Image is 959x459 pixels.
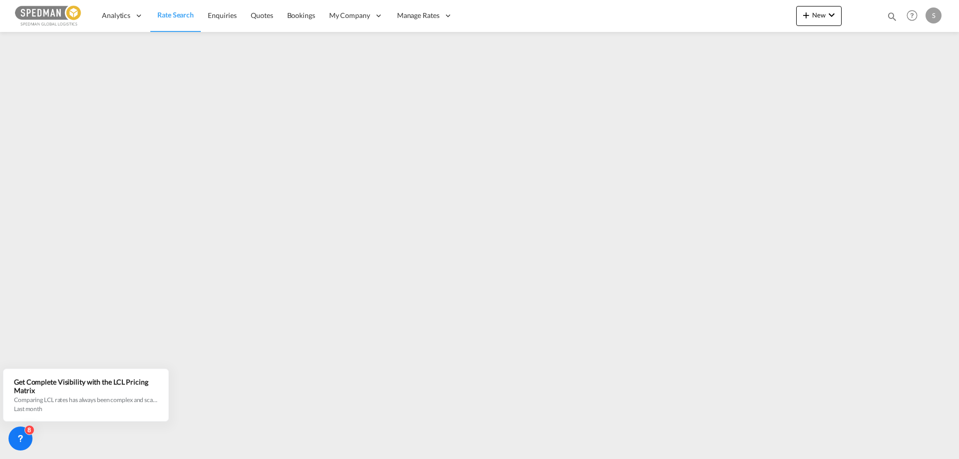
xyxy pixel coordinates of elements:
md-icon: icon-magnify [887,11,898,22]
span: Analytics [102,10,130,20]
div: S [926,7,942,23]
div: icon-magnify [887,11,898,26]
span: Rate Search [157,10,194,19]
span: Quotes [251,11,273,19]
span: Help [904,7,921,24]
div: Help [904,7,926,25]
md-icon: icon-chevron-down [826,9,838,21]
span: Enquiries [208,11,237,19]
span: My Company [329,10,370,20]
span: Manage Rates [397,10,440,20]
span: Bookings [287,11,315,19]
img: c12ca350ff1b11efb6b291369744d907.png [15,4,82,27]
span: New [800,11,838,19]
button: icon-plus 400-fgNewicon-chevron-down [796,6,842,26]
md-icon: icon-plus 400-fg [800,9,812,21]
